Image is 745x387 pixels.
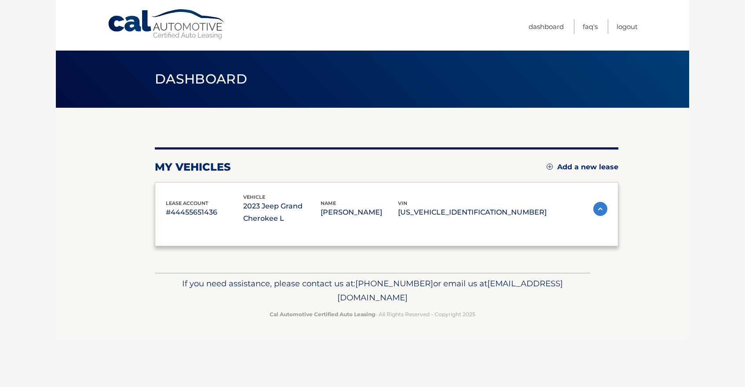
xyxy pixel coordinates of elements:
p: If you need assistance, please contact us at: or email us at [161,277,584,305]
span: lease account [166,200,208,206]
span: [PHONE_NUMBER] [355,278,433,288]
img: accordion-active.svg [593,202,607,216]
p: [US_VEHICLE_IDENTIFICATION_NUMBER] [398,206,547,219]
p: 2023 Jeep Grand Cherokee L [243,200,321,225]
img: add.svg [547,164,553,170]
strong: Cal Automotive Certified Auto Leasing [270,311,375,318]
a: Logout [617,19,638,34]
a: FAQ's [583,19,598,34]
span: [EMAIL_ADDRESS][DOMAIN_NAME] [337,278,563,303]
a: Dashboard [529,19,564,34]
span: Dashboard [155,71,247,87]
h2: my vehicles [155,161,231,174]
a: Add a new lease [547,163,618,172]
span: vehicle [243,194,265,200]
a: Cal Automotive [107,9,226,40]
p: #44455651436 [166,206,243,219]
p: - All Rights Reserved - Copyright 2025 [161,310,584,319]
span: vin [398,200,407,206]
span: name [321,200,336,206]
p: [PERSON_NAME] [321,206,398,219]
